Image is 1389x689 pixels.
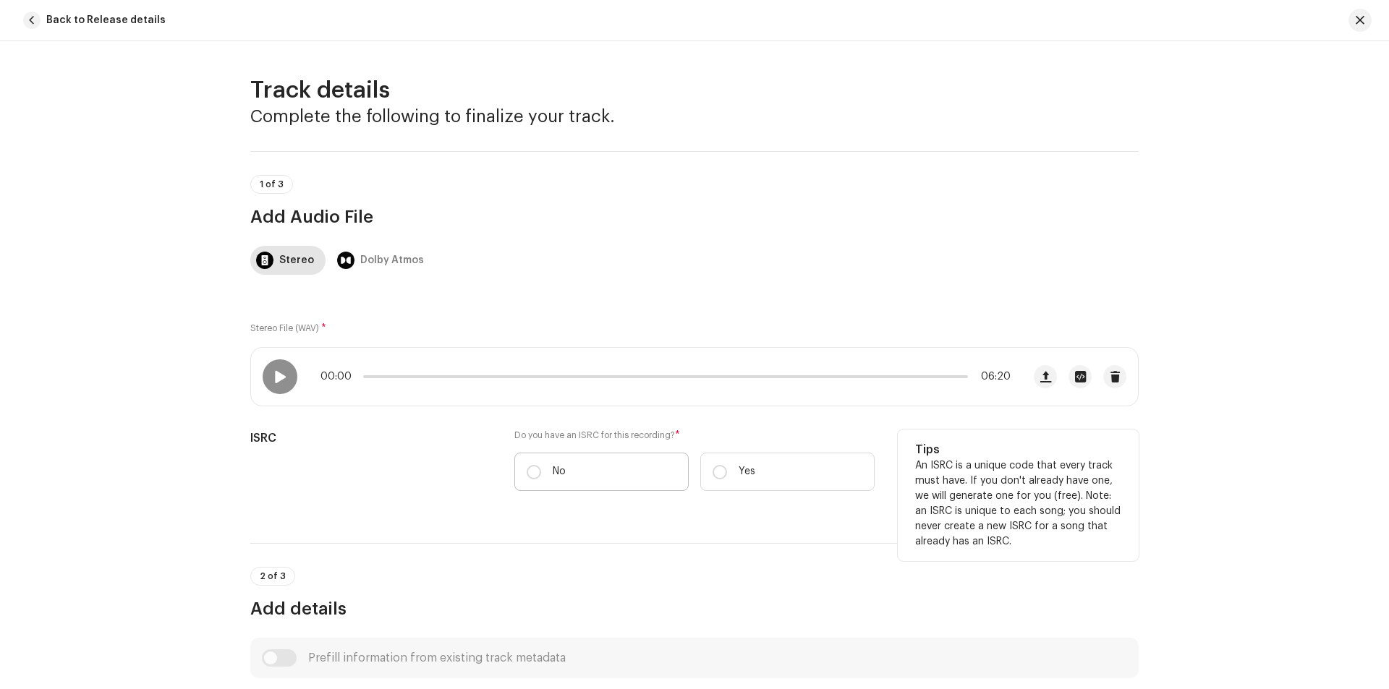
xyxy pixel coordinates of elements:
h3: Complete the following to finalize your track. [250,105,1139,128]
label: Do you have an ISRC for this recording? [514,429,875,441]
p: Yes [739,464,755,479]
small: Stereo File (WAV) [250,324,319,333]
h2: Track details [250,76,1139,105]
h3: Add Audio File [250,205,1139,228]
h5: Tips [915,441,1121,458]
p: No [553,464,566,479]
div: Dolby Atmos [360,246,424,275]
h5: ISRC [250,429,491,447]
span: 06:20 [974,371,1011,382]
span: 00:00 [320,371,357,382]
div: Stereo [279,246,314,275]
span: 2 of 3 [260,572,286,581]
p: An ISRC is a unique code that every track must have. If you don't already have one, we will gener... [915,458,1121,549]
h3: Add details [250,597,1139,620]
span: 1 of 3 [260,180,284,189]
